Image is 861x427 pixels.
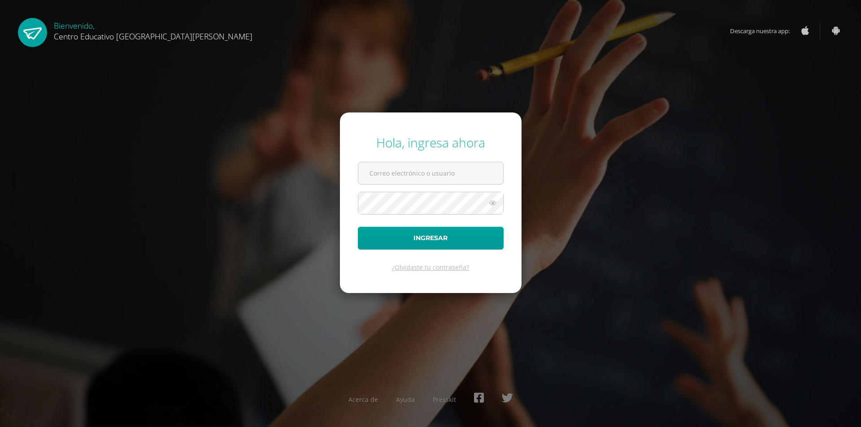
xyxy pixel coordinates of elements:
[358,227,504,250] button: Ingresar
[433,395,456,404] a: Presskit
[396,395,415,404] a: Ayuda
[392,263,469,272] a: ¿Olvidaste tu contraseña?
[54,31,252,42] span: Centro Educativo [GEOGRAPHIC_DATA][PERSON_NAME]
[54,18,252,42] div: Bienvenido,
[348,395,378,404] a: Acerca de
[730,22,799,39] span: Descarga nuestra app:
[358,134,504,151] div: Hola, ingresa ahora
[358,162,503,184] input: Correo electrónico o usuario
